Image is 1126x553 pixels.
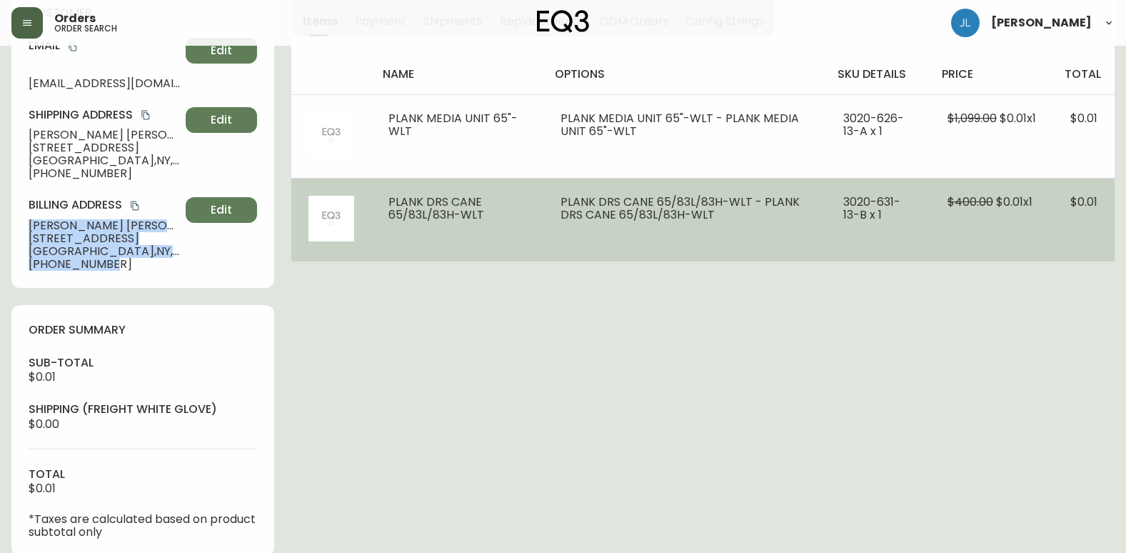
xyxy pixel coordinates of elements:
[139,108,153,122] button: copy
[29,197,180,213] h4: Billing Address
[29,513,257,539] p: *Taxes are calculated based on product subtotal only
[555,66,815,82] h4: options
[1070,194,1097,210] span: $0.01
[29,141,180,154] span: [STREET_ADDRESS]
[308,112,354,158] img: 404Image.svg
[29,258,180,271] span: [PHONE_NUMBER]
[29,245,180,258] span: [GEOGRAPHIC_DATA] , NY , 11211 , US
[211,43,232,59] span: Edit
[561,196,809,221] li: PLANK DRS CANE 65/83L/83H-WLT - PLANK DRS CANE 65/83L/83H-WLT
[1000,110,1036,126] span: $0.01 x 1
[843,110,904,139] span: 3020-626-13-A x 1
[843,194,900,223] span: 3020-631-13-B x 1
[29,416,59,432] span: $0.00
[942,66,1042,82] h4: price
[29,167,180,180] span: [PHONE_NUMBER]
[29,129,180,141] span: [PERSON_NAME] [PERSON_NAME]
[186,107,257,133] button: Edit
[29,480,56,497] span: $0.01
[29,38,180,54] h4: Email
[388,110,518,139] span: PLANK MEDIA UNIT 65"-WLT
[29,467,257,482] h4: total
[991,17,1092,29] span: [PERSON_NAME]
[838,66,919,82] h4: sku details
[388,194,484,223] span: PLANK DRS CANE 65/83L/83H-WLT
[54,24,117,33] h5: order search
[186,38,257,64] button: Edit
[211,112,232,128] span: Edit
[29,402,257,417] h4: Shipping ( Freight White Glove )
[537,10,590,33] img: logo
[308,196,354,241] img: 404Image.svg
[947,194,993,210] span: $400.00
[29,369,56,385] span: $0.01
[29,232,180,245] span: [STREET_ADDRESS]
[186,197,257,223] button: Edit
[29,355,257,371] h4: sub-total
[383,66,532,82] h4: name
[951,9,980,37] img: 1c9c23e2a847dab86f8017579b61559c
[996,194,1032,210] span: $0.01 x 1
[66,39,80,54] button: copy
[1065,66,1103,82] h4: total
[29,107,180,123] h4: Shipping Address
[561,112,809,138] li: PLANK MEDIA UNIT 65"-WLT - PLANK MEDIA UNIT 65"-WLT
[128,199,142,213] button: copy
[54,13,96,24] span: Orders
[947,110,997,126] span: $1,099.00
[211,202,232,218] span: Edit
[29,219,180,232] span: [PERSON_NAME] [PERSON_NAME]
[1070,110,1097,126] span: $0.01
[29,154,180,167] span: [GEOGRAPHIC_DATA] , NY , 11211 , US
[29,322,257,338] h4: order summary
[29,77,180,90] span: [EMAIL_ADDRESS][DOMAIN_NAME]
